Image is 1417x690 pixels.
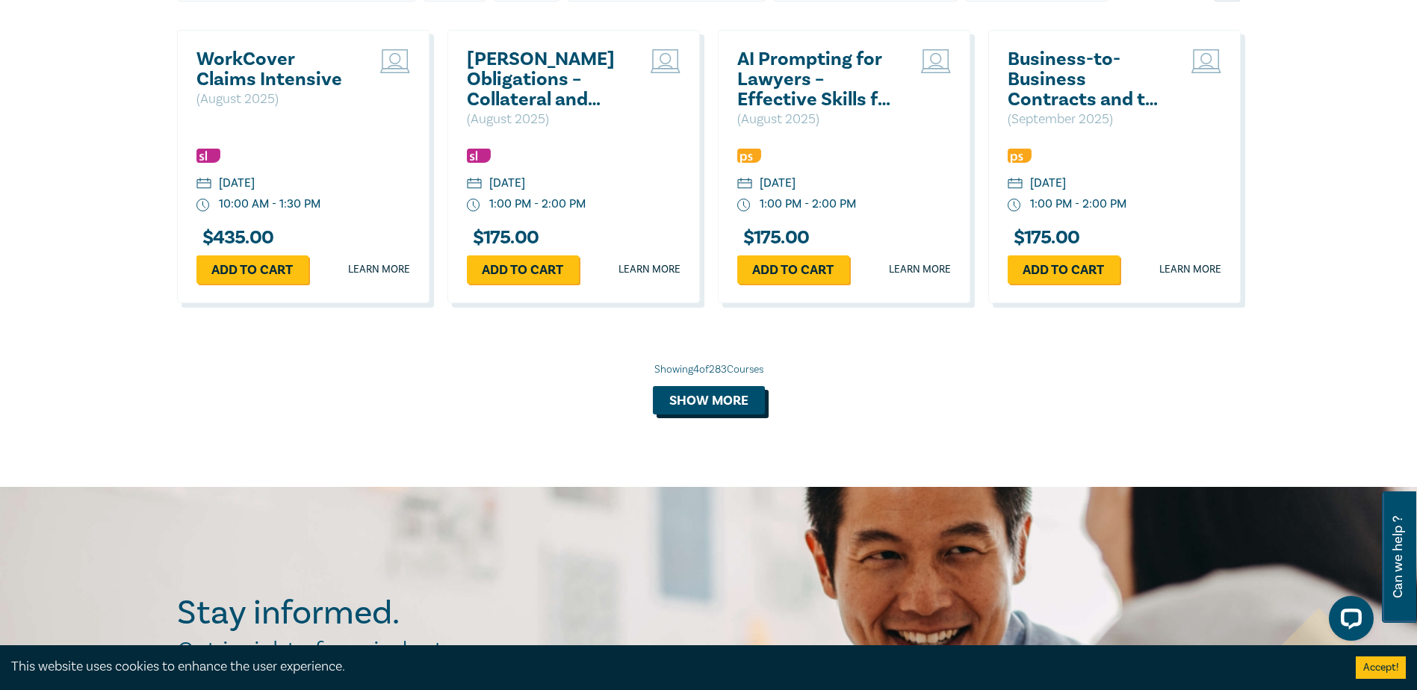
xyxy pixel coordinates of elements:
[618,262,680,277] a: Learn more
[467,110,627,129] p: ( August 2025 )
[380,49,410,73] img: Live Stream
[467,199,480,212] img: watch
[737,228,810,248] h3: $ 175.00
[196,199,210,212] img: watch
[737,149,761,163] img: Professional Skills
[1008,149,1032,163] img: Professional Skills
[1008,49,1168,110] a: Business-to-Business Contracts and the ACL: What Every Drafter Needs to Know
[196,49,357,90] a: WorkCover Claims Intensive
[219,175,255,192] div: [DATE]
[1008,228,1080,248] h3: $ 175.00
[1159,262,1221,277] a: Learn more
[1317,590,1380,653] iframe: LiveChat chat widget
[526,9,735,37] div: Litigation & Dispute Resolution
[177,362,1241,377] div: Showing 4 of 283 Courses
[489,175,525,192] div: [DATE]
[737,199,751,212] img: watch
[1008,199,1021,212] img: watch
[737,255,849,284] a: Add to cart
[11,657,1333,677] div: This website uses cookies to enhance the user experience.
[196,178,211,191] img: calendar
[196,90,357,109] p: ( August 2025 )
[921,49,951,73] img: Live Stream
[1391,500,1405,614] span: Can we help ?
[737,110,898,129] p: ( August 2025 )
[196,149,220,163] img: Substantive Law
[1030,175,1066,192] div: [DATE]
[1008,255,1120,284] a: Add to cart
[834,9,1044,37] div: Personal Injury & Medico-Legal
[760,175,796,192] div: [DATE]
[653,386,765,414] button: Show more
[889,262,951,277] a: Learn more
[651,49,680,73] img: Live Stream
[196,228,274,248] h3: $ 435.00
[219,196,320,213] div: 10:00 AM - 1:30 PM
[467,228,539,248] h3: $ 175.00
[737,49,898,110] a: AI Prompting for Lawyers – Effective Skills for Legal Practice
[467,178,482,191] img: calendar
[196,255,308,284] a: Add to cart
[348,262,410,277] a: Learn more
[467,255,579,284] a: Add to cart
[1356,656,1406,679] button: Accept cookies
[760,196,856,213] div: 1:00 PM - 2:00 PM
[742,9,826,37] div: Migration
[467,49,627,110] a: [PERSON_NAME] Obligations – Collateral and Strategic Uses
[1008,110,1168,129] p: ( September 2025 )
[737,178,752,191] img: calendar
[467,149,491,163] img: Substantive Law
[1191,49,1221,73] img: Live Stream
[369,9,518,37] div: Intellectual Property
[177,9,362,37] div: Insolvency & Restructuring
[177,594,530,632] h2: Stay informed.
[489,196,586,213] div: 1:00 PM - 2:00 PM
[1008,178,1023,191] img: calendar
[1030,196,1126,213] div: 1:00 PM - 2:00 PM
